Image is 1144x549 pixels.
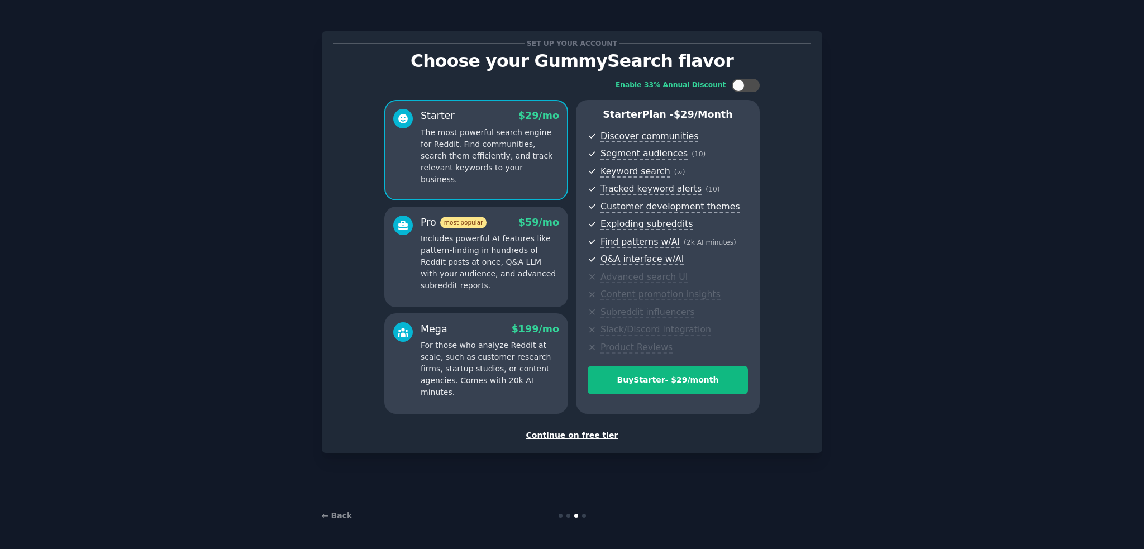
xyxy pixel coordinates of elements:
[421,233,559,292] p: Includes powerful AI features like pattern-finding in hundreds of Reddit posts at once, Q&A LLM w...
[600,201,740,213] span: Customer development themes
[600,218,693,230] span: Exploding subreddits
[600,271,688,283] span: Advanced search UI
[518,110,559,121] span: $ 29 /mo
[588,374,747,386] div: Buy Starter - $ 29 /month
[674,168,685,176] span: ( ∞ )
[600,342,673,354] span: Product Reviews
[600,254,684,265] span: Q&A interface w/AI
[600,289,721,300] span: Content promotion insights
[421,340,559,398] p: For those who analyze Reddit at scale, such as customer research firms, startup studios, or conte...
[440,217,487,228] span: most popular
[421,127,559,185] p: The most powerful search engine for Reddit. Find communities, search them efficiently, and track ...
[588,108,748,122] p: Starter Plan -
[600,131,698,142] span: Discover communities
[588,366,748,394] button: BuyStarter- $29/month
[512,323,559,335] span: $ 199 /mo
[674,109,733,120] span: $ 29 /month
[600,166,670,178] span: Keyword search
[600,324,711,336] span: Slack/Discord integration
[421,322,447,336] div: Mega
[600,236,680,248] span: Find patterns w/AI
[333,429,811,441] div: Continue on free tier
[333,51,811,71] p: Choose your GummySearch flavor
[421,109,455,123] div: Starter
[322,511,352,520] a: ← Back
[421,216,487,230] div: Pro
[706,185,719,193] span: ( 10 )
[600,307,694,318] span: Subreddit influencers
[600,148,688,160] span: Segment audiences
[525,37,619,49] span: Set up your account
[616,80,726,90] div: Enable 33% Annual Discount
[600,183,702,195] span: Tracked keyword alerts
[692,150,706,158] span: ( 10 )
[684,238,736,246] span: ( 2k AI minutes )
[518,217,559,228] span: $ 59 /mo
